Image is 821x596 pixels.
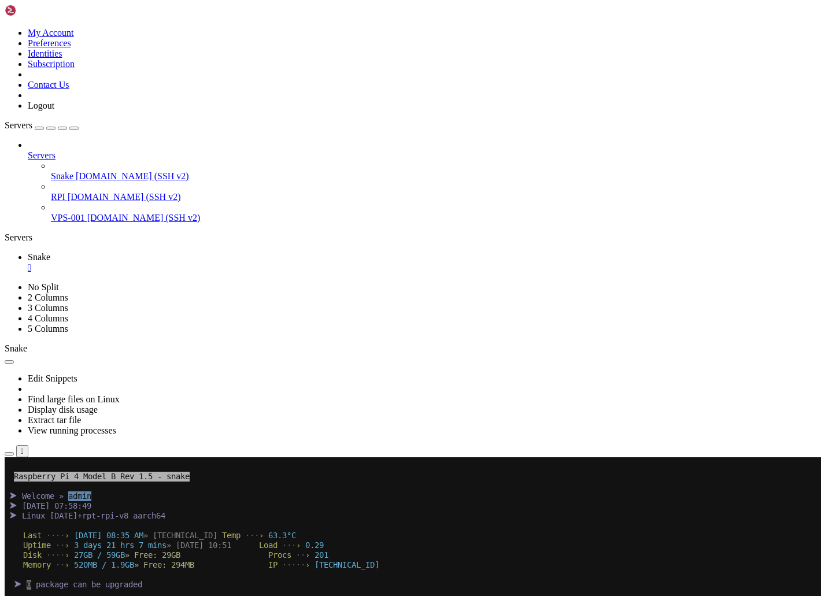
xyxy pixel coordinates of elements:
[64,34,87,44] span: admin
[51,171,816,182] a: Snake [DOMAIN_NAME] (SSH v2)
[60,103,65,112] span: ›
[28,80,69,90] a: Contact Us
[217,73,236,83] span: Temp
[120,93,176,102] span: » Free: 29GB
[162,83,227,92] span: » [DATE] 10:51
[28,140,816,223] li: Servers
[28,324,68,334] a: 5 Columns
[60,93,65,102] span: ›
[28,293,68,302] a: 2 Columns
[28,252,816,273] a: Snake
[5,142,9,151] span: [
[51,202,816,223] li: VPS-001 [DOMAIN_NAME] (SSH v2)
[19,93,37,102] span: Disk
[19,73,37,83] span: Last
[60,83,65,92] span: ›
[5,232,816,243] div: Servers
[301,93,305,102] span: ›
[5,34,59,43] span: ⮞ Welcome »
[60,142,65,151] span: ~
[69,83,162,92] span: 3 days 21 hrs 7 mins
[16,445,28,457] button: 
[37,142,60,151] span: snake
[32,142,37,151] span: @
[28,49,62,58] a: Identities
[51,171,73,181] span: Snake
[51,161,816,182] li: Snake [DOMAIN_NAME] (SSH v2)
[51,213,816,223] a: VPS-001 [DOMAIN_NAME] (SSH v2)
[28,101,54,110] a: Logout
[28,313,68,323] a: 4 Columns
[264,103,273,112] span: IP
[28,262,816,273] a: 
[264,93,287,102] span: Procs
[22,123,27,132] span: 0
[28,373,77,383] a: Edit Snippets
[310,103,375,112] span: [TECHNICAL_ID]
[9,123,17,132] span: ⮞
[19,83,46,92] span: Uptime
[5,120,32,130] span: Servers
[28,282,59,292] a: No Split
[310,93,324,102] span: 201
[28,425,116,435] a: View running processes
[28,394,120,404] a: Find large files on Linux
[31,123,138,132] span: package can be upgraded
[301,83,319,92] span: 0.29
[28,150,56,160] span: Servers
[139,73,213,83] span: » [TECHNICAL_ID]
[28,252,50,262] span: Snake
[28,415,81,425] a: Extract tar file
[28,303,68,313] a: 3 Columns
[291,83,296,92] span: ›
[21,447,24,456] div: 
[264,73,291,83] span: 63.3°C
[69,73,139,83] span: [DATE] 08:35 AM
[51,192,65,202] span: RPI
[5,343,27,353] span: Snake
[51,182,816,202] li: RPI [DOMAIN_NAME] (SSH v2)
[51,192,816,202] a: RPI [DOMAIN_NAME] (SSH v2)
[68,192,181,202] span: [DOMAIN_NAME] (SSH v2)
[28,28,74,38] a: My Account
[51,103,60,112] span: ··
[69,93,120,102] span: 27GB / 59GB
[60,73,65,83] span: ›
[51,213,85,223] span: VPS-001
[5,44,87,53] span: ⮞ [DATE] 07:58:49
[278,83,291,92] span: ···
[28,150,816,161] a: Servers
[28,405,98,414] a: Display disk usage
[65,142,74,151] span: ]$
[254,73,259,83] span: ›
[5,120,79,130] a: Servers
[9,14,185,24] span: Raspberry Pi 4 Model B Rev 1.5 - snake
[69,103,130,112] span: 520MB / 1.9GB
[241,73,254,83] span: ···
[42,93,60,102] span: ····
[28,38,71,48] a: Preferences
[301,103,305,112] span: ›
[51,83,60,92] span: ··
[42,73,60,83] span: ····
[291,93,301,102] span: ··
[87,142,92,152] div: (17, 14)
[28,59,75,69] a: Subscription
[130,103,190,112] span: » Free: 294MB
[254,83,273,92] span: Load
[278,103,301,112] span: ·····
[76,171,189,181] span: [DOMAIN_NAME] (SSH v2)
[19,103,46,112] span: Memory
[87,213,201,223] span: [DOMAIN_NAME] (SSH v2)
[9,142,32,151] span: admin
[5,54,161,63] span: ⮞ Linux [DATE]+rpt-rpi-v8 aarch64
[5,5,71,16] img: Shellngn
